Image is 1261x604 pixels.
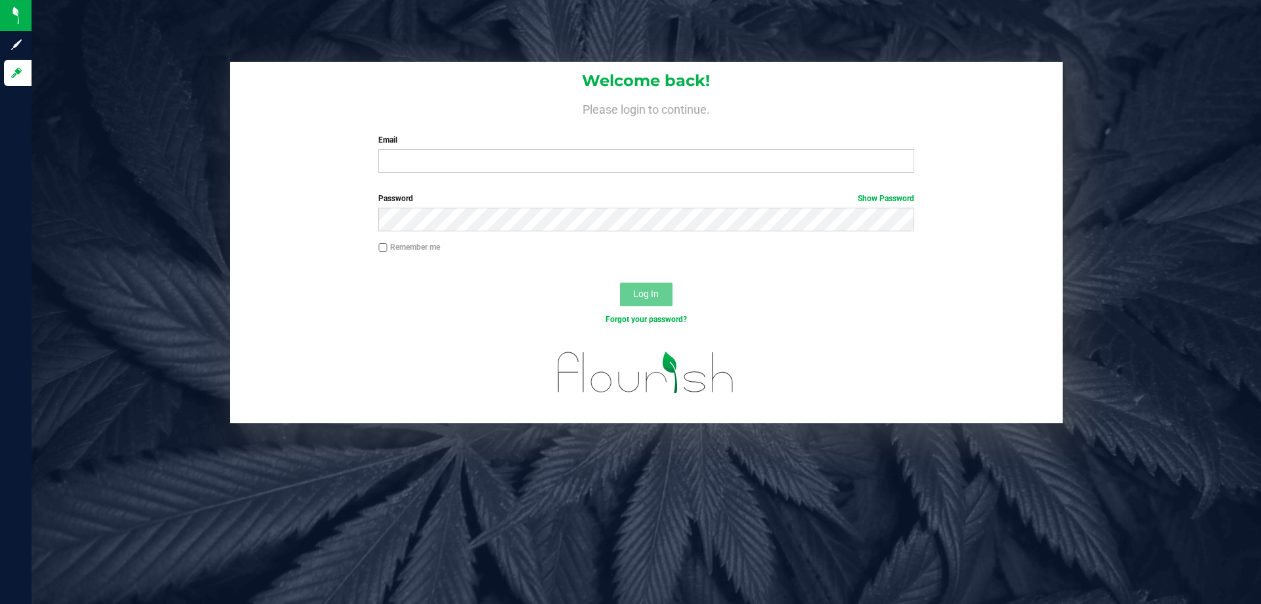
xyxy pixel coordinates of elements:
[542,339,750,406] img: flourish_logo.svg
[378,134,914,146] label: Email
[620,283,673,306] button: Log In
[378,243,387,252] input: Remember me
[230,100,1063,116] h4: Please login to continue.
[606,315,687,324] a: Forgot your password?
[10,66,23,80] inline-svg: Log in
[858,194,914,203] a: Show Password
[230,72,1063,89] h1: Welcome back!
[378,194,413,203] span: Password
[10,38,23,51] inline-svg: Sign up
[633,289,659,299] span: Log In
[378,241,440,253] label: Remember me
